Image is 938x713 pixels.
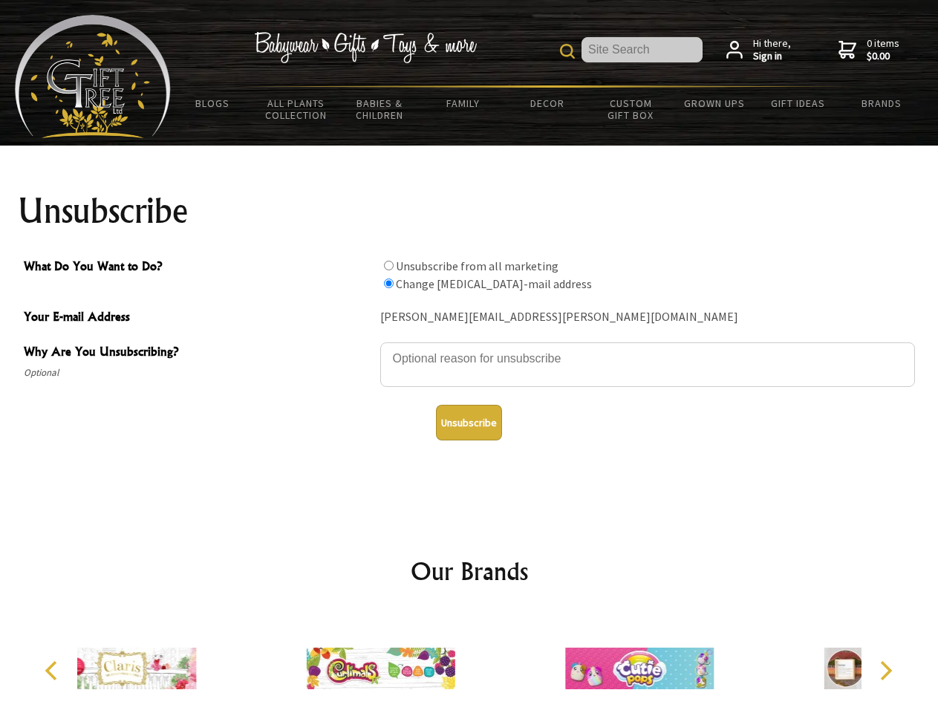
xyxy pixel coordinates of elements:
span: 0 items [867,36,899,63]
button: Next [869,654,902,687]
span: Why Are You Unsubscribing? [24,342,373,364]
span: Your E-mail Address [24,307,373,329]
h1: Unsubscribe [18,193,921,229]
a: Babies & Children [338,88,422,131]
span: Hi there, [753,37,791,63]
strong: Sign in [753,50,791,63]
button: Unsubscribe [436,405,502,440]
input: What Do You Want to Do? [384,279,394,288]
a: Decor [505,88,589,119]
div: [PERSON_NAME][EMAIL_ADDRESS][PERSON_NAME][DOMAIN_NAME] [380,306,915,329]
label: Unsubscribe from all marketing [396,258,558,273]
img: product search [560,44,575,59]
button: Previous [37,654,70,687]
a: Custom Gift Box [589,88,673,131]
textarea: Why Are You Unsubscribing? [380,342,915,387]
a: Gift Ideas [756,88,840,119]
a: Grown Ups [672,88,756,119]
h2: Our Brands [30,553,909,589]
a: Family [422,88,506,119]
img: Babyware - Gifts - Toys and more... [15,15,171,138]
input: What Do You Want to Do? [384,261,394,270]
a: BLOGS [171,88,255,119]
span: Optional [24,364,373,382]
img: Babywear - Gifts - Toys & more [254,32,477,63]
span: What Do You Want to Do? [24,257,373,279]
a: All Plants Collection [255,88,339,131]
a: 0 items$0.00 [838,37,899,63]
a: Brands [840,88,924,119]
input: Site Search [582,37,703,62]
label: Change [MEDICAL_DATA]-mail address [396,276,592,291]
a: Hi there,Sign in [726,37,791,63]
strong: $0.00 [867,50,899,63]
